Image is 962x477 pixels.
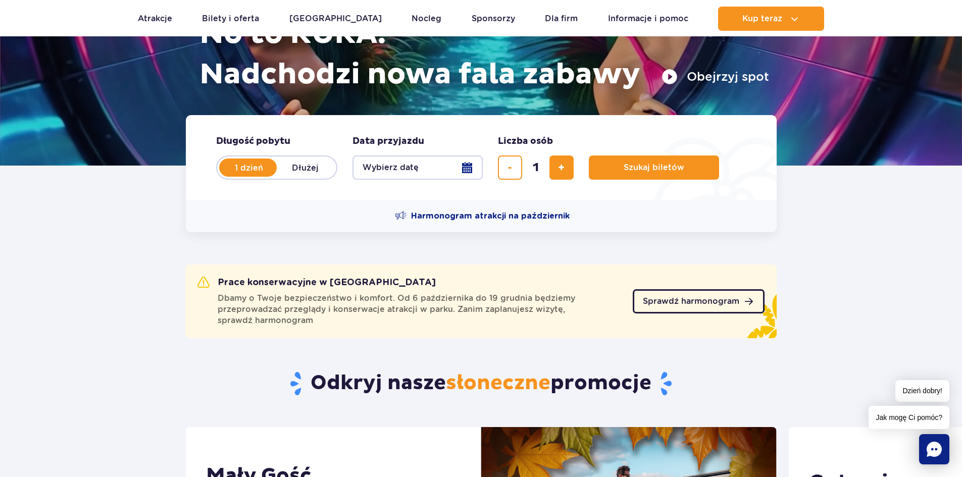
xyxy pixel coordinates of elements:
[395,210,570,222] a: Harmonogram atrakcji na październik
[199,14,769,95] h1: No to RURA! Nadchodzi nowa fala zabawy
[662,69,769,85] button: Obejrzyj spot
[186,115,777,200] form: Planowanie wizyty w Park of Poland
[352,135,424,147] span: Data przyjazdu
[185,370,777,397] h2: Odkryj nasze promocje
[624,163,684,172] span: Szukaj biletów
[446,370,550,396] span: słoneczne
[411,210,570,222] span: Harmonogram atrakcji na październik
[277,157,334,178] label: Dłużej
[718,7,824,31] button: Kup teraz
[524,155,548,180] input: liczba biletów
[895,380,949,402] span: Dzień dobry!
[643,297,739,305] span: Sprawdź harmonogram
[218,293,621,326] span: Dbamy o Twoje bezpieczeństwo i komfort. Od 6 października do 19 grudnia będziemy przeprowadzać pr...
[138,7,172,31] a: Atrakcje
[919,434,949,464] div: Chat
[412,7,441,31] a: Nocleg
[202,7,259,31] a: Bilety i oferta
[608,7,688,31] a: Informacje i pomoc
[869,406,949,429] span: Jak mogę Ci pomóc?
[545,7,578,31] a: Dla firm
[352,155,483,180] button: Wybierz datę
[549,155,574,180] button: dodaj bilet
[216,135,290,147] span: Długość pobytu
[472,7,515,31] a: Sponsorzy
[197,277,436,289] h2: Prace konserwacyjne w [GEOGRAPHIC_DATA]
[498,135,553,147] span: Liczba osób
[742,14,782,23] span: Kup teraz
[498,155,522,180] button: usuń bilet
[220,157,278,178] label: 1 dzień
[289,7,382,31] a: [GEOGRAPHIC_DATA]
[633,289,765,313] a: Sprawdź harmonogram
[589,155,719,180] button: Szukaj biletów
